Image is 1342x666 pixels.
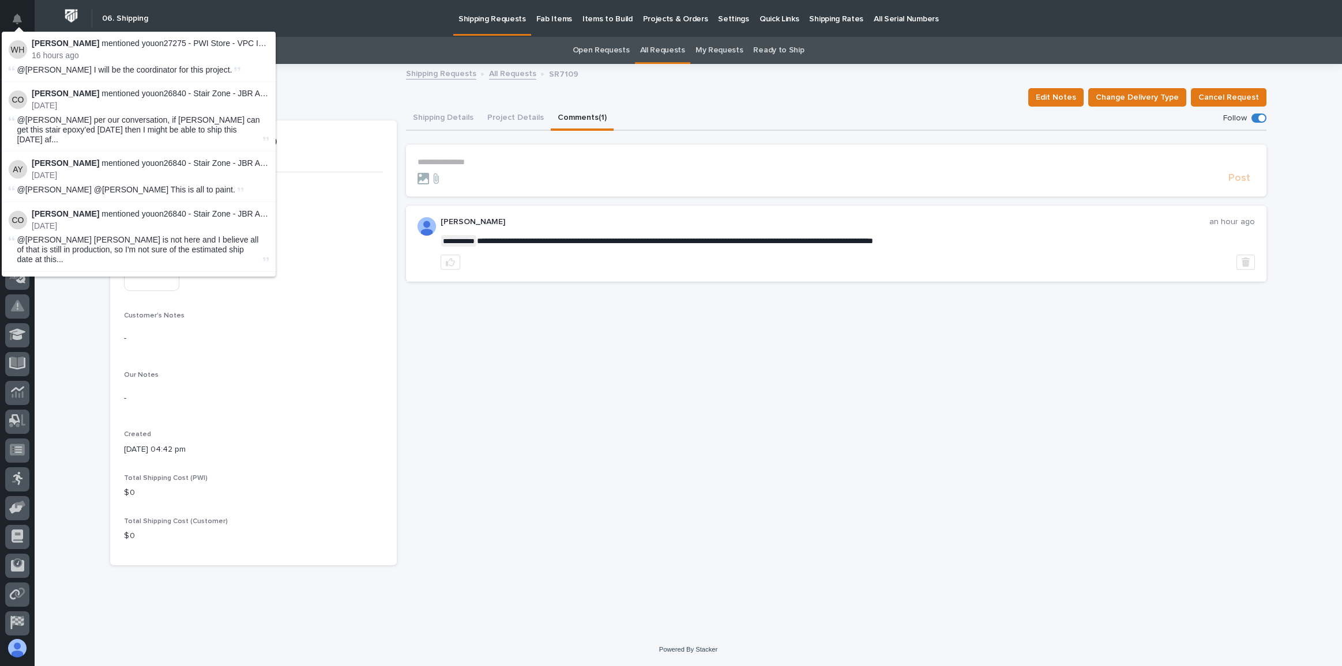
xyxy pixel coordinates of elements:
a: Open Requests [573,37,630,64]
a: Powered By Stacker [659,646,717,653]
button: Change Delivery Type [1088,88,1186,107]
p: [DATE] [32,101,269,111]
img: Workspace Logo [61,5,82,27]
p: - [124,332,383,345]
p: an hour ago [1209,217,1255,227]
p: $ 0 [124,487,383,499]
a: 26840 - Stair Zone - JBR Associates LLC - 🤖 E-Commerce Stair Order [164,89,419,98]
img: Caleb Oetjen [9,90,27,109]
strong: [PERSON_NAME] [32,209,99,218]
a: All Requests [489,66,536,80]
p: mentioned you on : [32,39,269,48]
button: Edit Notes [1028,88,1084,107]
span: Our Notes [124,372,159,379]
span: Created [124,431,151,438]
span: Edit Notes [1036,90,1076,104]
div: Notifications [14,14,29,32]
a: Ready to Ship [753,37,804,64]
p: [PERSON_NAME] [441,217,1209,227]
button: like this post [441,255,460,270]
button: users-avatar [5,636,29,660]
strong: [PERSON_NAME] [32,158,99,168]
a: My Requests [696,37,743,64]
span: Change Delivery Type [1096,90,1179,104]
p: 16 hours ago [32,51,269,60]
button: Cancel Request [1191,88,1266,107]
button: Shipping Details [406,107,480,131]
p: Follow [1223,113,1247,123]
p: [DATE] 04:42 pm [124,444,383,456]
p: SR7109 [549,67,578,80]
p: - [124,392,383,404]
button: Post [1224,172,1255,185]
span: @[PERSON_NAME] I will be the coordinator for this project. [17,65,232,74]
p: $ 0 [124,530,383,542]
span: @[PERSON_NAME] @[PERSON_NAME] This is all to paint. [17,185,235,194]
span: Total Shipping Cost (PWI) [124,475,208,482]
p: [DATE] [32,221,269,231]
p: [DATE] [32,171,269,180]
img: Adam Yutzy [9,160,27,179]
span: Cancel Request [1198,90,1259,104]
span: Total Shipping Cost (Customer) [124,518,228,525]
span: Post [1228,172,1250,185]
p: mentioned you on : [32,209,269,219]
strong: [PERSON_NAME] [32,39,99,48]
strong: [PERSON_NAME] [32,89,99,98]
h2: 06. Shipping [102,14,148,24]
button: Project Details [480,107,551,131]
a: Shipping Requests [406,66,476,80]
a: 26840 - Stair Zone - JBR Associates LLC - 🤖 E-Commerce Stair Order [164,158,419,168]
img: Caleb Oetjen [9,211,27,229]
img: Weston Hochstetler [9,40,27,59]
button: Comments (1) [551,107,614,131]
p: mentioned you on : [32,89,269,99]
a: 27275 - PWI Store - VPC Inc - 🤖 (v2) E-Commerce Order with Fab Item [164,39,423,48]
span: @[PERSON_NAME] per our conversation, if [PERSON_NAME] can get this stair epoxy’ed [DATE] then I m... [17,115,261,144]
a: 26840 - Stair Zone - JBR Associates LLC - 🤖 E-Commerce Stair Order [164,209,419,218]
img: ALV-UjUW5P6fp_EKJDib9bSu4i9siC2VWaYoJ4wmsxqwS8ugEzqt2jUn7pYeYhA5TGr5A6D3IzuemHUGlvM5rCUNVp4NrpVac... [418,217,436,236]
button: Delete post [1236,255,1255,270]
span: Customer's Notes [124,312,185,319]
p: mentioned you on : [32,158,269,168]
span: @[PERSON_NAME] [PERSON_NAME] is not here and I believe all of that is still in production, so I'm... [17,235,261,264]
button: Notifications [5,7,29,31]
a: All Requests [640,37,685,64]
